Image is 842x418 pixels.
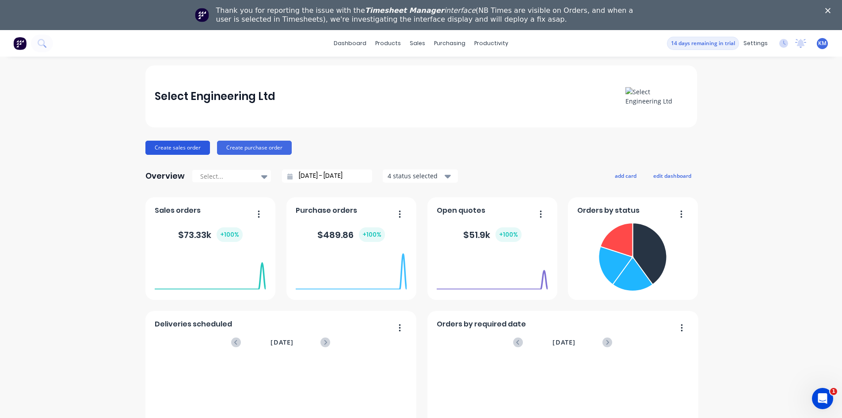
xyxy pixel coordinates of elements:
span: [DATE] [271,337,293,347]
div: $ 73.33k [178,227,243,242]
div: Close [825,8,834,13]
div: products [371,37,405,50]
div: $ 489.86 [317,227,385,242]
button: Create purchase order [217,141,292,155]
i: Timesheet Manager [365,6,444,15]
button: 4 status selected [383,169,458,183]
div: sales [405,37,430,50]
span: Open quotes [437,205,485,216]
span: Sales orders [155,205,201,216]
button: edit dashboard [648,170,697,181]
span: [DATE] [552,337,575,347]
span: Orders by status [577,205,640,216]
span: Purchase orders [296,205,357,216]
span: KM [818,39,827,47]
span: 1 [830,388,837,395]
a: dashboard [329,37,371,50]
div: Thank you for reporting the issue with the (NB Times are visible on Orders, and when a user is se... [216,6,633,24]
span: Deliveries scheduled [155,319,232,330]
img: Select Engineering Ltd [625,87,687,106]
div: 4 status selected [388,171,443,180]
div: Overview [145,167,185,185]
img: Factory [13,37,27,50]
div: settings [739,37,772,50]
iframe: Intercom live chat [812,388,833,409]
img: Profile image for Team [195,8,209,22]
div: $ 51.9k [463,227,522,242]
div: Select Engineering Ltd [155,88,275,105]
div: purchasing [430,37,470,50]
div: + 100 % [217,227,243,242]
button: Create sales order [145,141,210,155]
i: interface [444,6,476,15]
span: Orders by required date [437,319,526,330]
button: 14 days remaining in trial [667,37,739,50]
div: + 100 % [495,227,522,242]
div: + 100 % [359,227,385,242]
button: add card [609,170,642,181]
div: productivity [470,37,513,50]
